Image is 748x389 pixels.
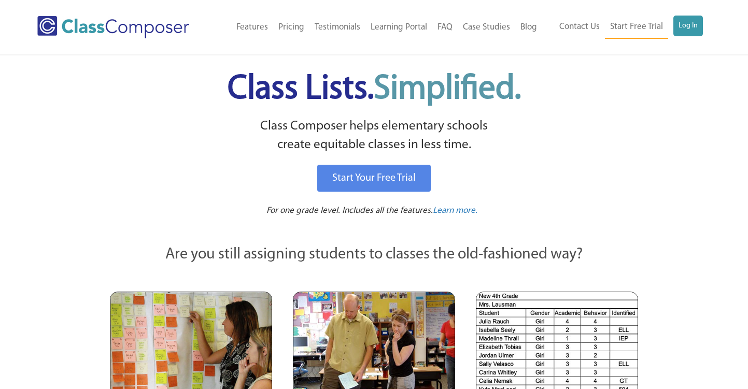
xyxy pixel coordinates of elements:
[110,243,639,266] p: Are you still assigning students to classes the old-fashioned way?
[37,16,189,38] img: Class Composer
[266,206,433,215] span: For one grade level. Includes all the features.
[432,16,458,39] a: FAQ
[228,73,521,106] span: Class Lists.
[365,16,432,39] a: Learning Portal
[433,206,477,215] span: Learn more.
[673,16,703,36] a: Log In
[433,205,477,218] a: Learn more.
[214,16,542,39] nav: Header Menu
[542,16,703,39] nav: Header Menu
[273,16,309,39] a: Pricing
[317,165,431,192] a: Start Your Free Trial
[605,16,668,39] a: Start Free Trial
[231,16,273,39] a: Features
[374,73,521,106] span: Simplified.
[309,16,365,39] a: Testimonials
[332,173,416,183] span: Start Your Free Trial
[108,117,640,155] p: Class Composer helps elementary schools create equitable classes in less time.
[458,16,515,39] a: Case Studies
[515,16,542,39] a: Blog
[554,16,605,38] a: Contact Us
